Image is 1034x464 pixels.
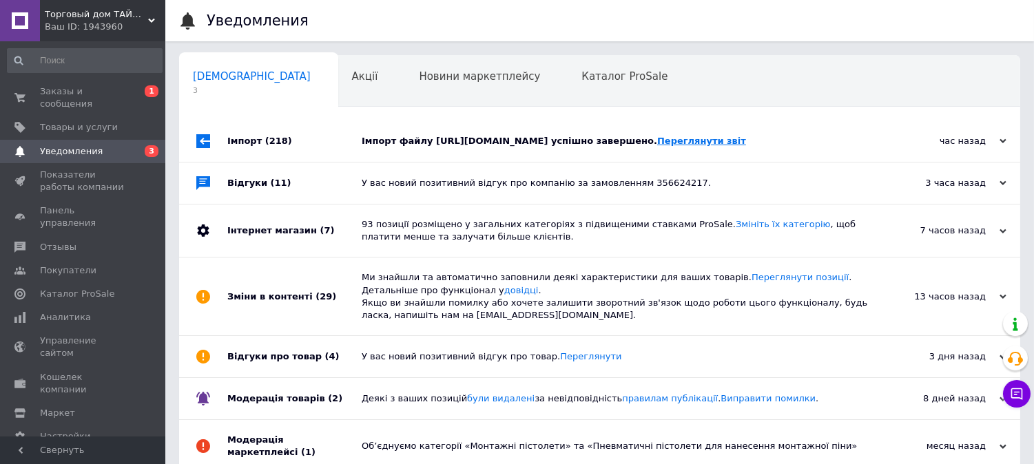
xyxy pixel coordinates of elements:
span: [DEMOGRAPHIC_DATA] [193,70,311,83]
span: Отзывы [40,241,76,253]
div: У вас новий позитивний відгук про товар. [362,350,869,363]
div: 7 часов назад [869,224,1006,237]
span: 3 [193,85,311,96]
div: У вас новий позитивний відгук про компанію за замовленням 356624217. [362,177,869,189]
span: (11) [271,178,291,188]
span: Маркет [40,407,75,419]
div: Імпорт файлу [URL][DOMAIN_NAME] успішно завершено. [362,135,869,147]
div: Деякі з ваших позицій за невідповідність . . [362,392,869,405]
button: Чат с покупателем [1003,380,1031,408]
div: 3 часа назад [869,177,1006,189]
span: Кошелек компании [40,371,127,396]
span: Каталог ProSale [40,288,114,300]
div: Модерація товарів [227,378,362,419]
h1: Уведомления [207,12,309,29]
span: 1 [145,85,158,97]
div: Ваш ID: 1943960 [45,21,165,33]
span: Товары и услуги [40,121,118,134]
div: 93 позиції розміщено у загальних категоріях з підвищеними ставками ProSale. , щоб платити менше т... [362,218,869,243]
span: (4) [325,351,340,361]
a: Переглянути [560,351,621,361]
div: Зміни в контенті [227,257,362,335]
span: Новини маркетплейсу [419,70,540,83]
a: Переглянути позиції [752,272,849,282]
span: Заказы и сообщения [40,85,127,110]
input: Поиск [7,48,163,73]
span: (7) [320,225,334,235]
span: Покупатели [40,264,96,277]
span: Аналитика [40,311,91,324]
div: Ми знайшли та автоматично заповнили деякі характеристики для ваших товарів. . Детальніше про функ... [362,271,869,321]
span: Настройки [40,430,90,443]
a: Переглянути звіт [657,136,746,146]
div: месяц назад [869,440,1006,452]
a: були видалені [467,393,535,403]
span: 3 [145,145,158,157]
span: Торговый дом ТАЙФЕНГ [45,8,148,21]
span: (2) [328,393,342,403]
span: Показатели работы компании [40,169,127,193]
div: 13 часов назад [869,291,1006,303]
span: (29) [316,291,336,302]
div: 3 дня назад [869,350,1006,363]
div: Імпорт [227,120,362,162]
div: Об’єднуємо категорії «Монтажні пістолети» та «Пневматичні пістолети для нанесення монтажної піни» [362,440,869,452]
div: Відгуки [227,162,362,204]
span: (1) [301,447,316,457]
div: 8 дней назад [869,392,1006,405]
a: Змініть їх категорію [736,219,831,229]
div: Відгуки про товар [227,336,362,377]
span: Управление сайтом [40,335,127,359]
a: Виправити помилки [721,393,816,403]
a: довідці [504,285,539,295]
span: Панель управления [40,204,127,229]
span: (218) [265,136,292,146]
a: правилам публікації [622,393,718,403]
span: Каталог ProSale [581,70,668,83]
div: час назад [869,135,1006,147]
span: Акції [352,70,378,83]
span: Уведомления [40,145,103,158]
div: Інтернет магазин [227,204,362,257]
